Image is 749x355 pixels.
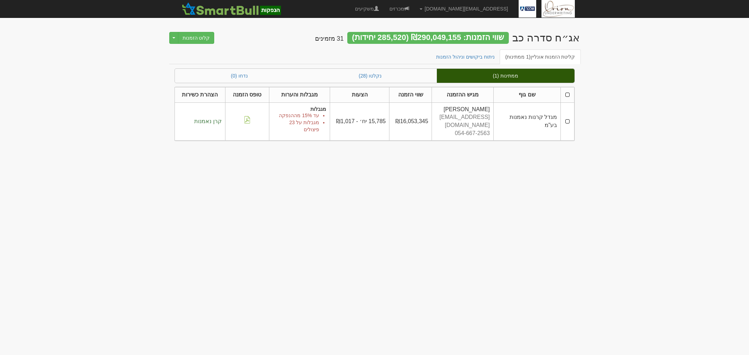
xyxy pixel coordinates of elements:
td: מגדל קרנות נאמנות בע"מ [493,102,561,140]
div: [EMAIL_ADDRESS][DOMAIN_NAME] [435,113,490,129]
img: pdf-file-icon.png [244,116,251,123]
div: [PERSON_NAME] [435,106,490,114]
a: נקלטו (28) [304,69,437,83]
th: שם גוף [493,87,561,102]
a: נדחו (0) [175,69,304,83]
span: 15,785 יח׳ - ₪1,017 [336,118,386,124]
th: הצעות [330,87,389,102]
div: 054-667-2563 [435,129,490,138]
a: קליטת הזמנות אונליין(1 ממתינות) [500,49,581,64]
button: קלוט הזמנות [178,32,215,44]
div: אלבר שירותי מימונית בע"מ - אג״ח (סדרה כב) - הנפקה לציבור [512,32,580,43]
span: (1 ממתינות) [505,54,531,60]
h5: מגבלות [273,107,326,112]
a: ניתוח ביקושים וניהול הזמנות [431,49,500,64]
li: עד 15% מההנפקה [273,112,319,119]
h4: 31 מזמינים [315,35,344,42]
td: ₪16,053,345 [389,102,432,140]
th: מגבלות והערות [269,87,330,102]
th: טופס הזמנה [225,87,269,102]
a: ממתינות (1) [437,69,574,83]
img: SmartBull Logo [180,2,283,16]
th: הצהרת כשירות [175,87,225,102]
li: מגבלות על 23 פיצולים [273,119,319,133]
th: שווי הזמנה [389,87,432,102]
span: קרן נאמנות [194,118,221,124]
th: מגיש ההזמנה [432,87,493,102]
div: שווי הזמנות: ₪290,049,155 (285,520 יחידות) [347,32,509,44]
